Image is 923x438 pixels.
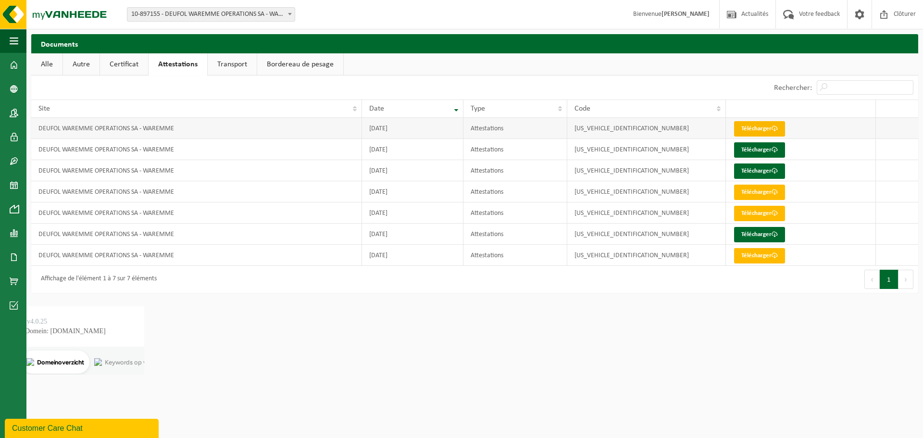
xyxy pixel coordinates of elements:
[362,202,463,224] td: [DATE]
[463,160,567,181] td: Attestations
[127,7,295,22] span: 10-897155 - DEUFOL WAREMME OPERATIONS SA - WAREMME
[208,53,257,75] a: Transport
[36,271,157,288] div: Affichage de l'élément 1 à 7 sur 7 éléments
[774,84,812,92] label: Rechercher:
[31,34,918,53] h2: Documents
[567,202,726,224] td: [US_VEHICLE_IDENTIFICATION_NUMBER]
[31,160,362,181] td: DEUFOL WAREMME OPERATIONS SA - WAREMME
[574,105,590,113] span: Code
[567,181,726,202] td: [US_VEHICLE_IDENTIFICATION_NUMBER]
[567,245,726,266] td: [US_VEHICLE_IDENTIFICATION_NUMBER]
[31,53,62,75] a: Alle
[463,224,567,245] td: Attestations
[31,202,362,224] td: DEUFOL WAREMME OPERATIONS SA - WAREMME
[5,417,161,438] iframe: chat widget
[362,245,463,266] td: [DATE]
[734,248,785,263] a: Télécharger
[734,185,785,200] a: Télécharger
[15,25,23,33] img: website_grey.svg
[463,245,567,266] td: Attestations
[567,139,726,160] td: [US_VEHICLE_IDENTIFICATION_NUMBER]
[149,53,207,75] a: Attestations
[369,105,384,113] span: Date
[362,181,463,202] td: [DATE]
[37,57,84,63] div: Domeinoverzicht
[362,160,463,181] td: [DATE]
[734,206,785,221] a: Télécharger
[25,25,106,33] div: Domein: [DOMAIN_NAME]
[31,245,362,266] td: DEUFOL WAREMME OPERATIONS SA - WAREMME
[63,53,100,75] a: Autre
[661,11,710,18] strong: [PERSON_NAME]
[31,139,362,160] td: DEUFOL WAREMME OPERATIONS SA - WAREMME
[463,202,567,224] td: Attestations
[734,142,785,158] a: Télécharger
[362,118,463,139] td: [DATE]
[31,118,362,139] td: DEUFOL WAREMME OPERATIONS SA - WAREMME
[898,270,913,289] button: Next
[257,53,343,75] a: Bordereau de pesage
[27,15,47,23] div: v 4.0.25
[105,57,164,63] div: Keywords op verkeer
[31,181,362,202] td: DEUFOL WAREMME OPERATIONS SA - WAREMME
[15,15,23,23] img: logo_orange.svg
[864,270,880,289] button: Previous
[100,53,148,75] a: Certificat
[734,121,785,137] a: Télécharger
[362,224,463,245] td: [DATE]
[38,105,50,113] span: Site
[94,56,102,63] img: tab_keywords_by_traffic_grey.svg
[31,224,362,245] td: DEUFOL WAREMME OPERATIONS SA - WAREMME
[463,181,567,202] td: Attestations
[734,163,785,179] a: Télécharger
[567,118,726,139] td: [US_VEHICLE_IDENTIFICATION_NUMBER]
[471,105,485,113] span: Type
[463,118,567,139] td: Attestations
[567,160,726,181] td: [US_VEHICLE_IDENTIFICATION_NUMBER]
[880,270,898,289] button: 1
[362,139,463,160] td: [DATE]
[567,224,726,245] td: [US_VEHICLE_IDENTIFICATION_NUMBER]
[127,8,295,21] span: 10-897155 - DEUFOL WAREMME OPERATIONS SA - WAREMME
[463,139,567,160] td: Attestations
[26,56,34,63] img: tab_domain_overview_orange.svg
[734,227,785,242] a: Télécharger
